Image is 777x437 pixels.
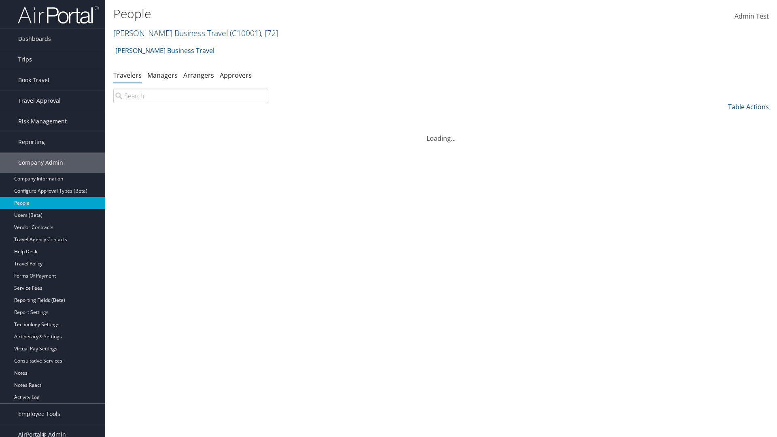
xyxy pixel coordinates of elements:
h1: People [113,5,550,22]
span: Travel Approval [18,91,61,111]
span: Trips [18,49,32,70]
a: Approvers [220,71,252,80]
span: Reporting [18,132,45,152]
a: Managers [147,71,178,80]
div: Loading... [113,124,769,143]
span: , [ 72 ] [261,28,278,38]
a: Arrangers [183,71,214,80]
img: airportal-logo.png [18,5,99,24]
a: [PERSON_NAME] Business Travel [115,42,214,59]
span: Book Travel [18,70,49,90]
a: Table Actions [728,102,769,111]
span: Admin Test [735,12,769,21]
a: Travelers [113,71,142,80]
span: Risk Management [18,111,67,132]
a: Admin Test [735,4,769,29]
span: ( C10001 ) [230,28,261,38]
span: Company Admin [18,153,63,173]
a: [PERSON_NAME] Business Travel [113,28,278,38]
span: Employee Tools [18,404,60,424]
span: Dashboards [18,29,51,49]
input: Search [113,89,268,103]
